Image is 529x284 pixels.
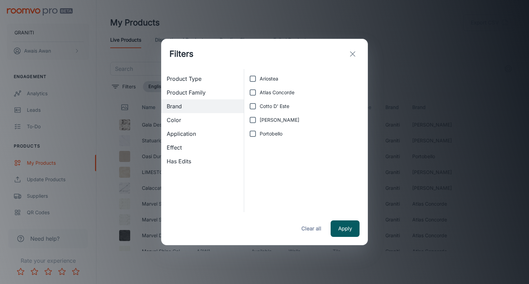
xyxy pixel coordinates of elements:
span: Portobello [260,130,282,138]
button: exit [346,47,360,61]
span: Product Type [167,75,238,83]
span: Product Family [167,88,238,97]
div: Brand [161,99,244,113]
span: Atlas Concorde [260,89,294,96]
div: Color [161,113,244,127]
span: Cotto D' Este [260,102,289,110]
h1: Filters [169,48,194,60]
span: Application [167,130,238,138]
button: Clear all [298,220,325,237]
span: Effect [167,143,238,152]
span: Brand [167,102,238,110]
span: Has Edits [167,157,238,165]
div: Product Type [161,72,244,86]
span: Color [167,116,238,124]
div: Product Family [161,86,244,99]
button: Apply [331,220,360,237]
span: Ariostea [260,75,278,83]
div: Application [161,127,244,141]
div: Effect [161,141,244,154]
span: [PERSON_NAME] [260,116,299,124]
div: Has Edits [161,154,244,168]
